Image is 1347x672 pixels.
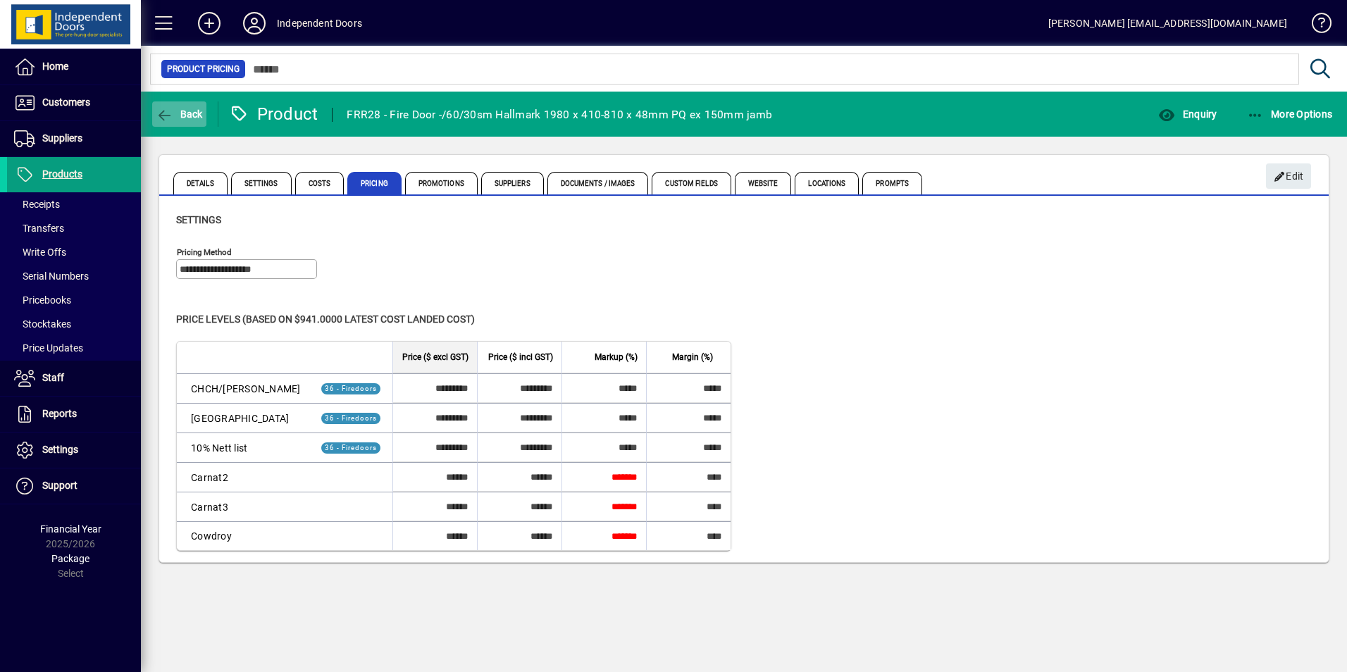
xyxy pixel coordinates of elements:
div: FRR28 - Fire Door -/60/30sm Hallmark 1980 x 410-810 x 48mm PQ ex 150mm jamb [347,104,772,126]
a: Suppliers [7,121,141,156]
span: Package [51,553,89,564]
span: 36 - Firedoors [325,414,377,422]
a: Transfers [7,216,141,240]
button: Profile [232,11,277,36]
td: Carnat2 [177,462,309,492]
span: 36 - Firedoors [325,385,377,392]
button: Enquiry [1155,101,1220,127]
span: Stocktakes [14,318,71,330]
a: Reports [7,397,141,432]
span: Reports [42,408,77,419]
div: Independent Doors [277,12,362,35]
span: Suppliers [42,132,82,144]
span: Prompts [862,172,922,194]
span: Costs [295,172,344,194]
span: Price ($ excl GST) [402,349,468,365]
a: Stocktakes [7,312,141,336]
span: Customers [42,97,90,108]
td: CHCH/[PERSON_NAME] [177,373,309,403]
span: Pricing [347,172,402,194]
span: Locations [795,172,859,194]
span: Margin (%) [672,349,713,365]
a: Serial Numbers [7,264,141,288]
span: Financial Year [40,523,101,535]
span: Home [42,61,68,72]
span: Custom Fields [652,172,731,194]
span: Settings [176,214,221,225]
span: Product Pricing [167,62,240,76]
a: Staff [7,361,141,396]
td: 10% Nett list [177,433,309,462]
span: Receipts [14,199,60,210]
div: [PERSON_NAME] [EMAIL_ADDRESS][DOMAIN_NAME] [1048,12,1287,35]
a: Write Offs [7,240,141,264]
button: More Options [1243,101,1336,127]
span: Promotions [405,172,478,194]
span: Price ($ incl GST) [488,349,553,365]
a: Settings [7,433,141,468]
span: Back [156,108,203,120]
span: Transfers [14,223,64,234]
a: Support [7,468,141,504]
span: Settings [231,172,292,194]
span: Suppliers [481,172,544,194]
a: Customers [7,85,141,120]
span: Documents / Images [547,172,649,194]
span: 36 - Firedoors [325,444,377,452]
td: Cowdroy [177,521,309,550]
a: Price Updates [7,336,141,360]
span: Price levels (based on $941.0000 Latest cost landed cost) [176,313,475,325]
button: Edit [1266,163,1311,189]
span: Serial Numbers [14,270,89,282]
td: [GEOGRAPHIC_DATA] [177,403,309,433]
a: Home [7,49,141,85]
a: Receipts [7,192,141,216]
mat-label: Pricing method [177,247,232,257]
span: Write Offs [14,247,66,258]
span: Edit [1274,165,1304,188]
span: Enquiry [1158,108,1217,120]
span: Support [42,480,77,491]
button: Add [187,11,232,36]
span: Staff [42,372,64,383]
span: More Options [1247,108,1333,120]
span: Markup (%) [595,349,638,365]
app-page-header-button: Back [141,101,218,127]
td: Carnat3 [177,492,309,521]
div: Product [229,103,318,125]
span: Price Updates [14,342,83,354]
span: Details [173,172,228,194]
span: Website [735,172,792,194]
a: Pricebooks [7,288,141,312]
span: Settings [42,444,78,455]
button: Back [152,101,206,127]
a: Knowledge Base [1301,3,1329,49]
span: Pricebooks [14,294,71,306]
span: Products [42,168,82,180]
